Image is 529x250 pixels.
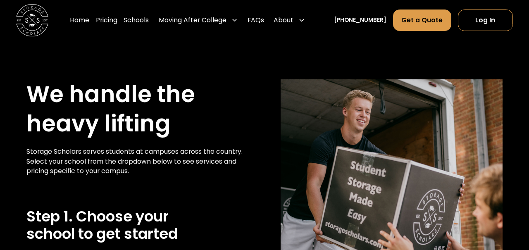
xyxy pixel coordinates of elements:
[334,16,386,25] a: [PHONE_NUMBER]
[70,9,89,32] a: Home
[393,10,451,31] a: Get a Quote
[26,147,248,176] div: Storage Scholars serves students at campuses across the country. Select your school from the drop...
[271,9,308,32] div: About
[159,15,226,25] div: Moving After College
[274,15,293,25] div: About
[458,10,513,31] a: Log In
[248,9,264,32] a: FAQs
[124,9,149,32] a: Schools
[96,9,117,32] a: Pricing
[16,4,48,36] img: Storage Scholars main logo
[26,79,248,138] h1: We handle the heavy lifting
[155,9,241,32] div: Moving After College
[26,208,248,243] h2: Step 1. Choose your school to get started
